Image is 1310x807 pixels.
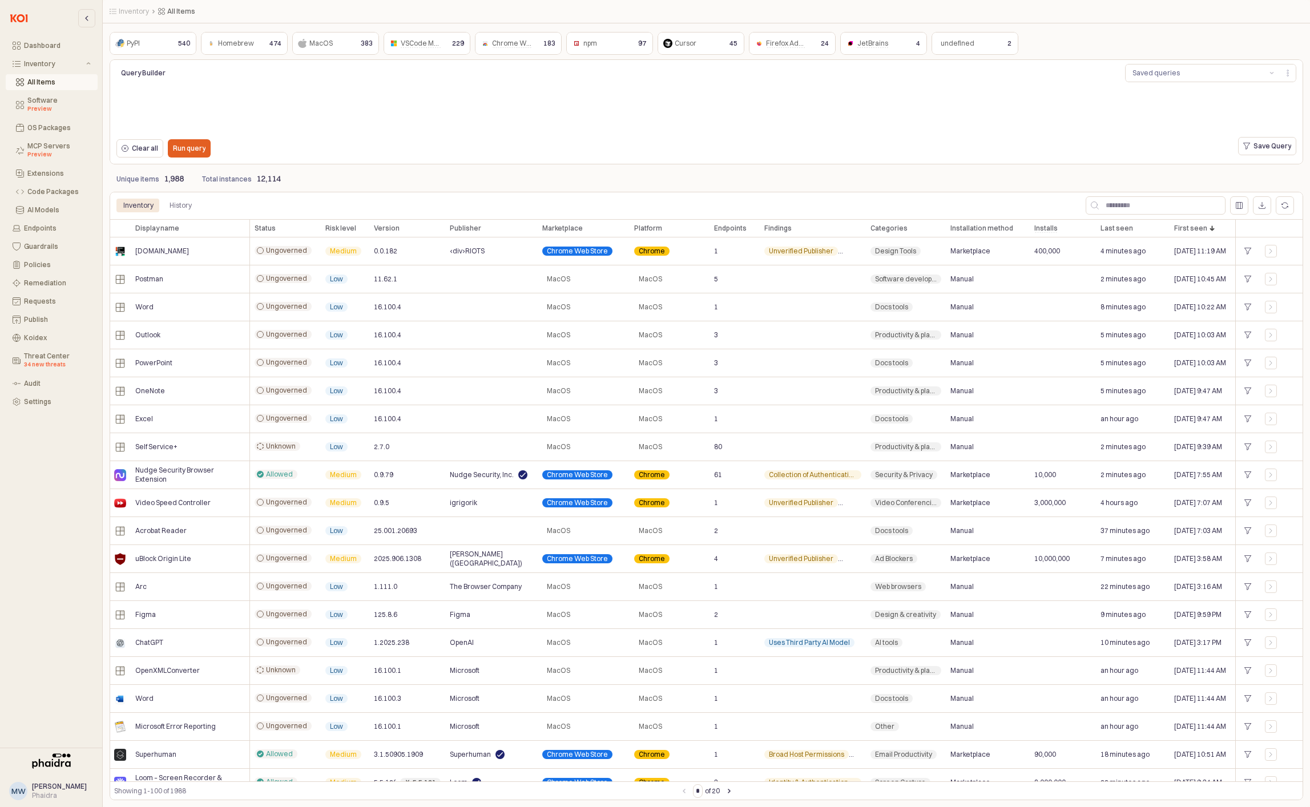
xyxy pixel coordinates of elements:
[1101,358,1146,368] span: 5 minutes ago
[1126,64,1265,82] button: Saved queries
[24,42,91,50] div: Dashboard
[639,442,662,451] span: MacOS
[1240,691,1256,706] div: +
[27,96,91,114] div: Software
[178,38,190,49] p: 540
[1174,358,1226,368] span: [DATE] 10:03 AM
[374,526,417,535] span: 25.001.20693
[875,498,937,507] span: Video Conferencing
[135,414,153,423] span: Excel
[450,470,514,479] span: Nudge Security, Inc.
[116,139,163,158] button: Clear all
[450,610,470,619] span: Figma
[1101,275,1146,284] span: 2 minutes ago
[135,224,179,233] span: Display name
[309,38,333,49] div: MacOS
[1101,582,1150,591] span: 22 minutes ago
[24,360,91,369] div: 34 new threats
[1240,747,1256,762] div: +
[1240,411,1256,426] div: +
[361,38,373,49] p: 383
[6,275,98,291] button: Remediation
[658,32,744,55] div: Cursor45
[1034,224,1058,233] span: Installs
[714,554,718,563] span: 4
[127,38,140,49] div: PyPI
[24,224,91,232] div: Endpoints
[950,554,990,563] span: Marketplace
[374,330,401,340] span: 16.100.4
[1240,579,1256,594] div: +
[1240,663,1256,678] div: +
[330,470,357,479] span: Medium
[374,302,401,312] span: 16.100.4
[1034,247,1060,256] span: 400,000
[6,257,98,273] button: Policies
[24,316,91,324] div: Publish
[450,498,477,507] span: igrigorik
[135,442,178,451] span: Self Service+
[269,38,281,49] p: 474
[714,302,718,312] span: 1
[845,554,907,563] span: Individual Publisher
[6,312,98,328] button: Publish
[714,414,718,423] span: 1
[1174,470,1222,479] span: [DATE] 7:55 AM
[1240,719,1256,734] div: +
[547,302,570,312] span: MacOS
[950,247,990,256] span: Marketplace
[950,386,974,396] span: Manual
[875,442,937,451] span: Productivity & planning
[6,74,98,90] button: All Items
[110,7,905,16] nav: Breadcrumbs
[135,358,172,368] span: PowerPoint
[1101,386,1146,396] span: 5 minutes ago
[450,582,522,591] span: The Browser Company
[845,498,907,507] span: Individual Publisher
[266,498,307,507] span: Ungoverned
[374,582,397,591] span: 1.111.0
[202,174,252,184] p: Total instances
[932,32,1018,55] div: undefined2
[714,498,718,507] span: 1
[450,224,481,233] span: Publisher
[1174,498,1222,507] span: [DATE] 7:07 AM
[705,785,720,797] label: of 20
[374,247,397,256] span: 0.0.182
[6,293,98,309] button: Requests
[638,38,646,49] p: 97
[374,470,393,479] span: 0.9.79
[583,38,597,49] div: npm
[374,275,397,284] span: 11.62.1
[875,358,908,368] span: Docs tools
[870,224,908,233] span: Categories
[875,247,916,256] span: Design Tools
[452,38,464,49] p: 229
[292,32,379,55] div: MacOS383
[1174,414,1222,423] span: [DATE] 9:47 AM
[173,144,205,153] p: Run query
[330,275,343,284] span: Low
[875,275,937,284] span: Software development tools
[6,56,98,72] button: Inventory
[714,442,722,451] span: 80
[266,610,307,619] span: Ungoverned
[714,224,747,233] span: Endpoints
[6,120,98,136] button: OS Packages
[27,142,91,159] div: MCP Servers
[547,442,570,451] span: MacOS
[374,224,400,233] span: Version
[547,247,608,256] span: Chrome Web Store
[1240,551,1256,566] div: +
[566,32,653,55] div: npm97
[135,386,165,396] span: OneNote
[255,224,276,233] span: Status
[27,150,91,159] div: Preview
[1240,384,1256,398] div: +
[27,206,91,214] div: AI Models
[164,173,184,185] p: 1,988
[1101,554,1146,563] span: 7 minutes ago
[769,470,857,479] span: Collection of Authentication Information
[639,610,662,619] span: MacOS
[24,243,91,251] div: Guardrails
